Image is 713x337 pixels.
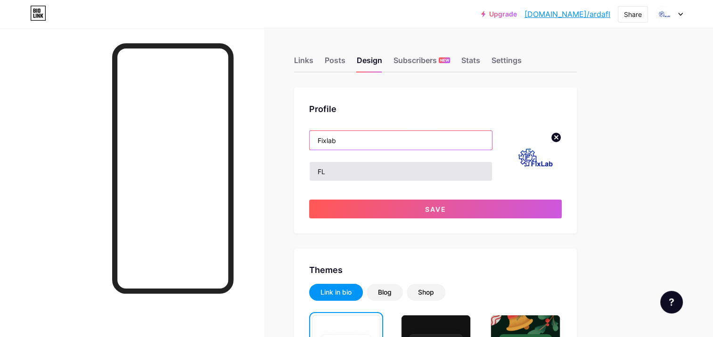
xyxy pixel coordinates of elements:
[309,103,562,115] div: Profile
[393,55,450,72] div: Subscribers
[310,131,492,150] input: Name
[320,288,352,297] div: Link in bio
[357,55,382,72] div: Design
[418,288,434,297] div: Shop
[525,8,610,20] a: [DOMAIN_NAME]/ardafl
[325,55,345,72] div: Posts
[378,288,392,297] div: Blog
[655,5,673,23] img: ardafl
[309,264,562,276] div: Themes
[309,200,562,218] button: Save
[461,55,480,72] div: Stats
[440,57,449,63] span: NEW
[492,55,522,72] div: Settings
[425,205,446,213] span: Save
[310,162,492,181] input: Bio
[294,55,313,72] div: Links
[508,130,562,185] img: ardafl
[481,10,517,18] a: Upgrade
[624,9,642,19] div: Share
